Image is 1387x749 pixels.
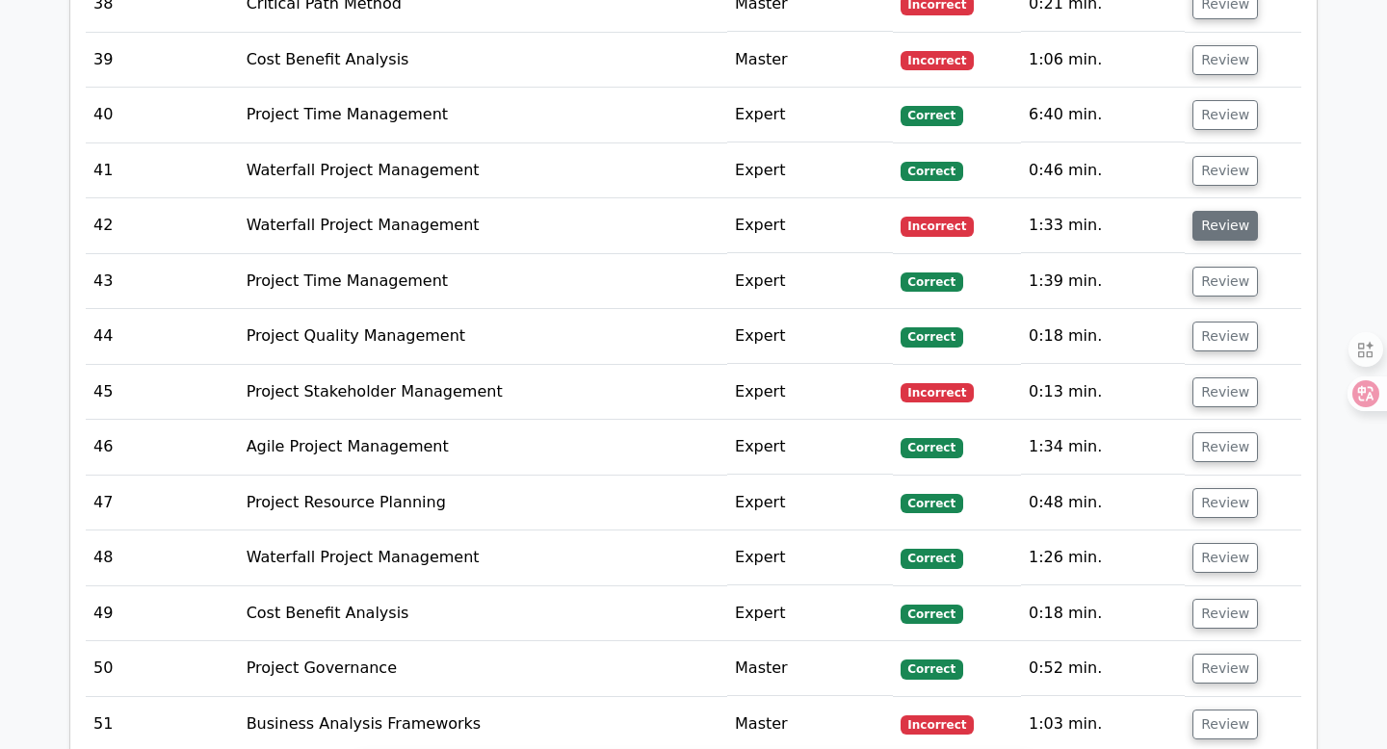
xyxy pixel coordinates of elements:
[86,309,239,364] td: 44
[1021,365,1185,420] td: 0:13 min.
[1192,488,1258,518] button: Review
[86,586,239,641] td: 49
[1021,309,1185,364] td: 0:18 min.
[239,641,727,696] td: Project Governance
[86,530,239,585] td: 48
[901,438,963,457] span: Correct
[727,420,892,475] td: Expert
[1021,420,1185,475] td: 1:34 min.
[86,476,239,530] td: 47
[727,586,892,641] td: Expert
[1192,322,1258,351] button: Review
[727,309,892,364] td: Expert
[1192,45,1258,75] button: Review
[239,254,727,309] td: Project Time Management
[901,494,963,513] span: Correct
[727,365,892,420] td: Expert
[1192,599,1258,629] button: Review
[1192,654,1258,684] button: Review
[239,88,727,142] td: Project Time Management
[727,88,892,142] td: Expert
[1021,476,1185,530] td: 0:48 min.
[1192,267,1258,297] button: Review
[239,530,727,585] td: Waterfall Project Management
[901,106,963,125] span: Correct
[901,162,963,181] span: Correct
[727,476,892,530] td: Expert
[1021,254,1185,309] td: 1:39 min.
[1192,377,1258,407] button: Review
[86,641,239,696] td: 50
[901,217,975,236] span: Incorrect
[239,198,727,253] td: Waterfall Project Management
[727,641,892,696] td: Master
[727,530,892,585] td: Expert
[1192,543,1258,573] button: Review
[901,51,975,70] span: Incorrect
[1021,88,1185,142] td: 6:40 min.
[1192,432,1258,462] button: Review
[1192,100,1258,130] button: Review
[727,198,892,253] td: Expert
[239,365,727,420] td: Project Stakeholder Management
[1192,211,1258,241] button: Review
[239,586,727,641] td: Cost Benefit Analysis
[727,33,892,88] td: Master
[1021,530,1185,585] td: 1:26 min.
[901,383,975,402] span: Incorrect
[239,33,727,88] td: Cost Benefit Analysis
[86,198,239,253] td: 42
[1192,156,1258,186] button: Review
[1021,33,1185,88] td: 1:06 min.
[239,143,727,198] td: Waterfall Project Management
[1192,710,1258,739] button: Review
[1021,641,1185,696] td: 0:52 min.
[86,254,239,309] td: 43
[1021,198,1185,253] td: 1:33 min.
[86,33,239,88] td: 39
[901,715,975,735] span: Incorrect
[239,420,727,475] td: Agile Project Management
[1021,586,1185,641] td: 0:18 min.
[86,420,239,475] td: 46
[239,309,727,364] td: Project Quality Management
[901,659,963,679] span: Correct
[239,476,727,530] td: Project Resource Planning
[901,549,963,568] span: Correct
[901,605,963,624] span: Correct
[86,365,239,420] td: 45
[727,143,892,198] td: Expert
[901,327,963,347] span: Correct
[901,272,963,292] span: Correct
[1021,143,1185,198] td: 0:46 min.
[86,143,239,198] td: 41
[727,254,892,309] td: Expert
[86,88,239,142] td: 40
